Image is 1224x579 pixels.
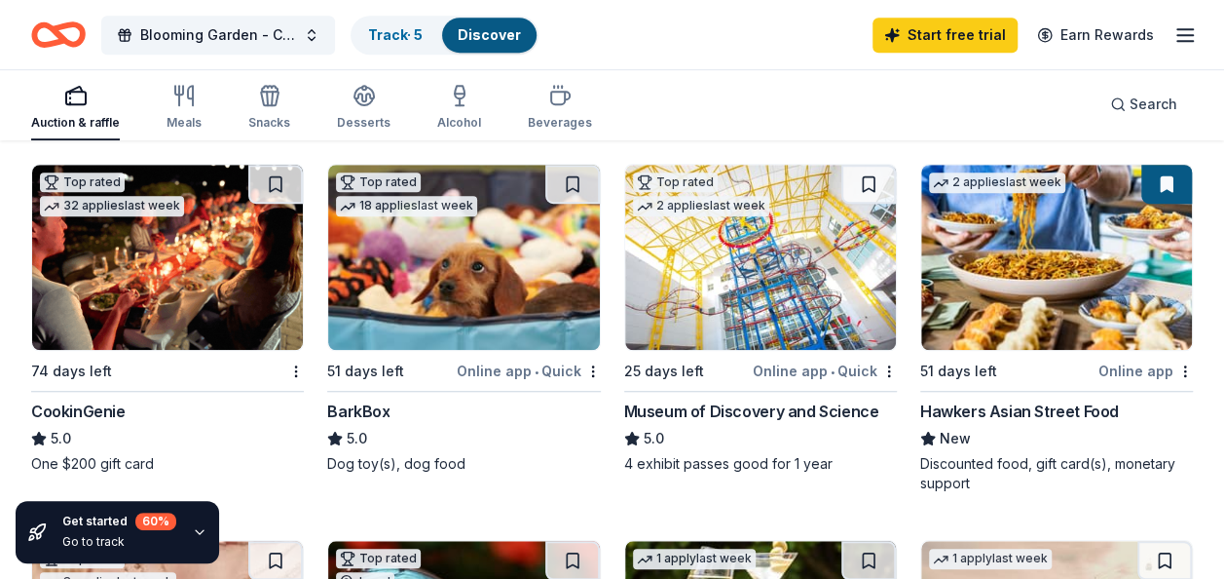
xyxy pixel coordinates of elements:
[831,364,835,379] span: •
[624,360,704,383] div: 25 days left
[336,173,421,192] div: Top rated
[624,164,897,474] a: Image for Museum of Discovery and ScienceTop rated2 applieslast week25 days leftOnline app•QuickM...
[1098,359,1193,383] div: Online app
[920,360,997,383] div: 51 days left
[135,513,176,530] div: 60 %
[929,173,1065,193] div: 2 applies last week
[624,400,879,423] div: Museum of Discovery and Science
[940,427,971,450] span: New
[31,454,304,474] div: One $200 gift card
[437,115,481,131] div: Alcohol
[347,427,367,450] span: 5.0
[167,115,202,131] div: Meals
[140,23,296,47] span: Blooming Garden - Changing Lives and Rewriting Legacies
[929,549,1052,569] div: 1 apply last week
[458,26,521,43] a: Discover
[920,400,1119,423] div: Hawkers Asian Street Food
[351,16,538,55] button: Track· 5Discover
[62,534,176,550] div: Go to track
[920,164,1193,493] a: Image for Hawkers Asian Street Food2 applieslast week51 days leftOnline appHawkers Asian Street F...
[101,16,335,55] button: Blooming Garden - Changing Lives and Rewriting Legacies
[327,400,389,423] div: BarkBox
[31,164,304,474] a: Image for CookinGenieTop rated32 applieslast week74 days leftCookinGenie5.0One $200 gift card
[872,18,1018,53] a: Start free trial
[328,165,599,350] img: Image for BarkBox
[32,165,303,350] img: Image for CookinGenie
[457,359,601,383] div: Online app Quick
[62,513,176,530] div: Get started
[336,196,477,216] div: 18 applies last week
[327,454,600,474] div: Dog toy(s), dog food
[248,115,290,131] div: Snacks
[1094,85,1193,124] button: Search
[31,360,112,383] div: 74 days left
[753,359,897,383] div: Online app Quick
[167,76,202,140] button: Meals
[625,165,896,350] img: Image for Museum of Discovery and Science
[248,76,290,140] button: Snacks
[31,12,86,58] a: Home
[624,454,897,474] div: 4 exhibit passes good for 1 year
[51,427,71,450] span: 5.0
[1025,18,1166,53] a: Earn Rewards
[528,115,592,131] div: Beverages
[31,400,126,423] div: CookinGenie
[336,549,421,568] div: Top rated
[921,165,1192,350] img: Image for Hawkers Asian Street Food
[920,454,1193,493] div: Discounted food, gift card(s), monetary support
[40,173,125,192] div: Top rated
[327,164,600,474] a: Image for BarkBoxTop rated18 applieslast week51 days leftOnline app•QuickBarkBox5.0Dog toy(s), do...
[337,115,390,131] div: Desserts
[31,76,120,140] button: Auction & raffle
[535,364,538,379] span: •
[327,360,404,383] div: 51 days left
[368,26,423,43] a: Track· 5
[528,76,592,140] button: Beverages
[1130,93,1177,116] span: Search
[633,549,756,569] div: 1 apply last week
[337,76,390,140] button: Desserts
[633,173,718,192] div: Top rated
[437,76,481,140] button: Alcohol
[40,196,184,216] div: 32 applies last week
[644,427,664,450] span: 5.0
[31,115,120,131] div: Auction & raffle
[633,196,769,216] div: 2 applies last week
